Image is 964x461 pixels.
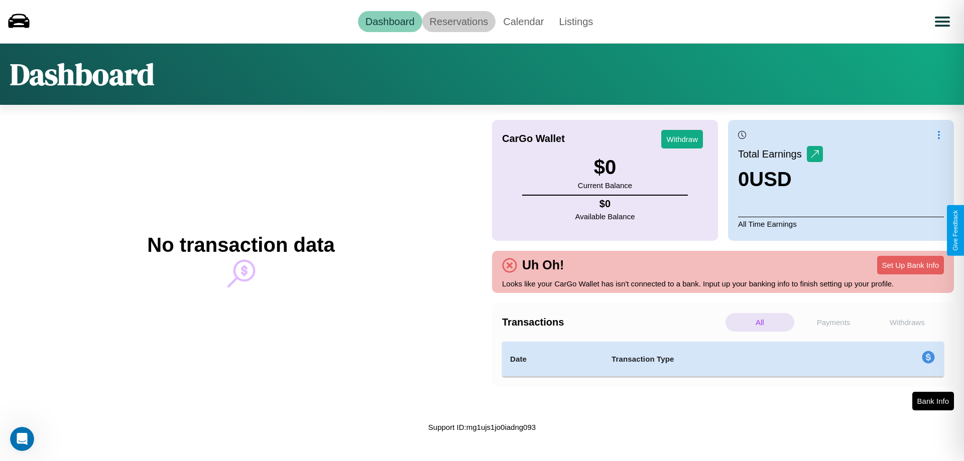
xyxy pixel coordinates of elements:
h4: $ 0 [575,198,635,210]
h4: Transaction Type [612,353,839,365]
p: Payments [799,313,868,332]
h3: 0 USD [738,168,823,191]
h4: Date [510,353,595,365]
p: Current Balance [578,179,632,192]
p: Withdraws [873,313,941,332]
p: All [726,313,794,332]
p: Looks like your CarGo Wallet has isn't connected to a bank. Input up your banking info to finish ... [502,277,944,290]
iframe: Intercom live chat [10,427,34,451]
h4: CarGo Wallet [502,133,565,144]
a: Calendar [496,11,551,32]
p: Total Earnings [738,145,807,163]
table: simple table [502,342,944,377]
h3: $ 0 [578,156,632,179]
button: Open menu [928,8,956,36]
p: Available Balance [575,210,635,223]
div: Give Feedback [952,210,959,251]
a: Listings [551,11,600,32]
h2: No transaction data [147,234,334,256]
a: Dashboard [358,11,422,32]
p: All Time Earnings [738,217,944,231]
h4: Uh Oh! [517,258,569,272]
h4: Transactions [502,317,723,328]
h1: Dashboard [10,54,154,95]
button: Withdraw [661,130,703,148]
a: Reservations [422,11,496,32]
button: Set Up Bank Info [877,256,944,274]
p: Support ID: mg1ujs1jo0iadng093 [428,420,536,434]
button: Bank Info [912,392,954,410]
